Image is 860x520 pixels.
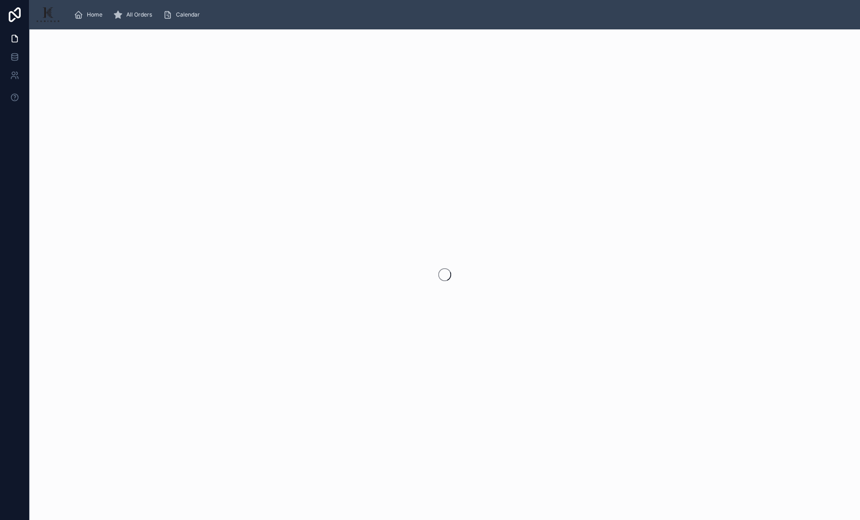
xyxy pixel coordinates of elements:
[87,11,102,18] span: Home
[160,6,206,23] a: Calendar
[176,11,200,18] span: Calendar
[111,6,158,23] a: All Orders
[67,5,853,25] div: scrollable content
[126,11,152,18] span: All Orders
[71,6,109,23] a: Home
[37,7,59,22] img: App logo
